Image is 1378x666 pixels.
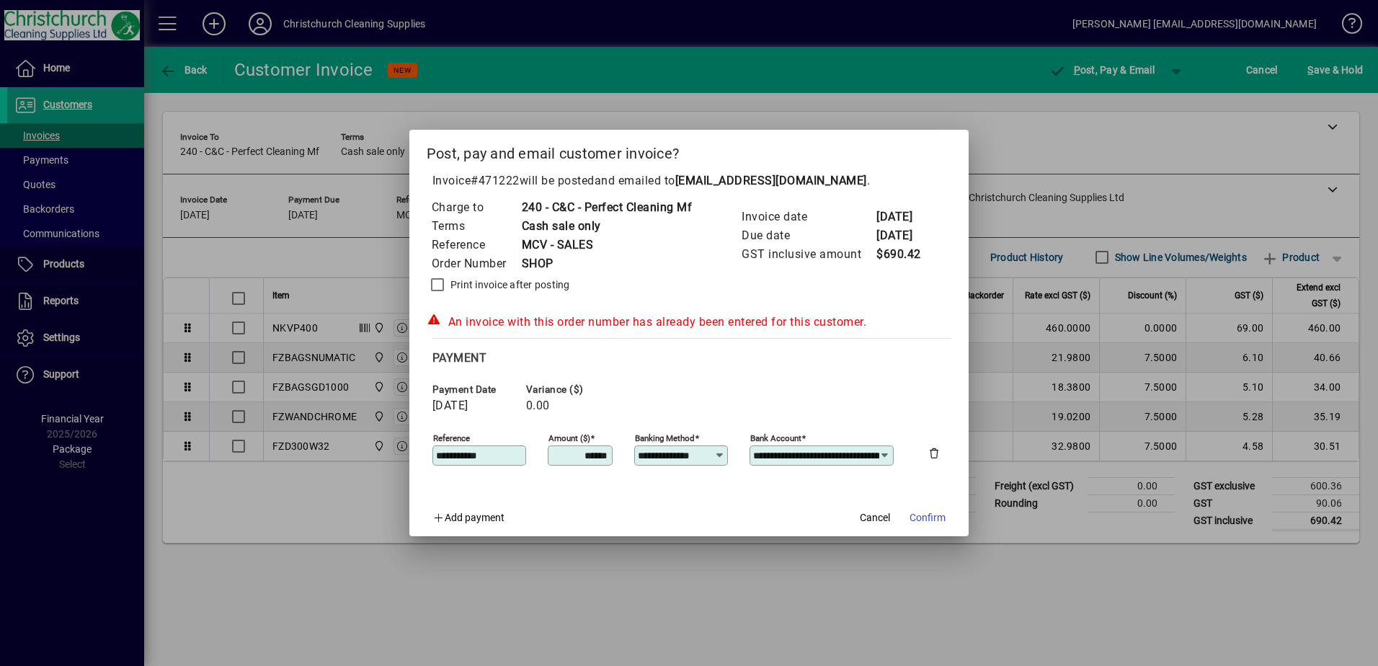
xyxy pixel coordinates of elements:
td: GST inclusive amount [741,245,876,264]
td: [DATE] [876,208,933,226]
span: Confirm [910,510,946,525]
h2: Post, pay and email customer invoice? [409,130,969,172]
td: Invoice date [741,208,876,226]
mat-label: Banking method [635,433,695,443]
span: Variance ($) [526,384,613,395]
td: Terms [431,217,521,236]
span: Payment [432,351,487,365]
span: 0.00 [526,399,550,412]
button: Cancel [852,505,898,530]
span: Payment date [432,384,519,395]
td: Order Number [431,254,521,273]
label: Print invoice after posting [448,277,570,292]
span: [DATE] [432,399,468,412]
button: Confirm [904,505,951,530]
span: and emailed to [595,174,867,187]
span: Add payment [445,512,504,523]
td: Due date [741,226,876,245]
mat-label: Amount ($) [548,433,590,443]
mat-label: Bank Account [750,433,801,443]
td: SHOP [521,254,693,273]
div: An invoice with this order number has already been entered for this customer. [427,314,952,331]
td: Cash sale only [521,217,693,236]
td: MCV - SALES [521,236,693,254]
td: Charge to [431,198,521,217]
td: $690.42 [876,245,933,264]
td: Reference [431,236,521,254]
span: #471222 [471,174,520,187]
td: 240 - C&C - Perfect Cleaning Mf [521,198,693,217]
span: Cancel [860,510,890,525]
mat-label: Reference [433,433,470,443]
button: Add payment [427,505,511,530]
td: [DATE] [876,226,933,245]
p: Invoice will be posted . [427,172,952,190]
b: [EMAIL_ADDRESS][DOMAIN_NAME] [675,174,867,187]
